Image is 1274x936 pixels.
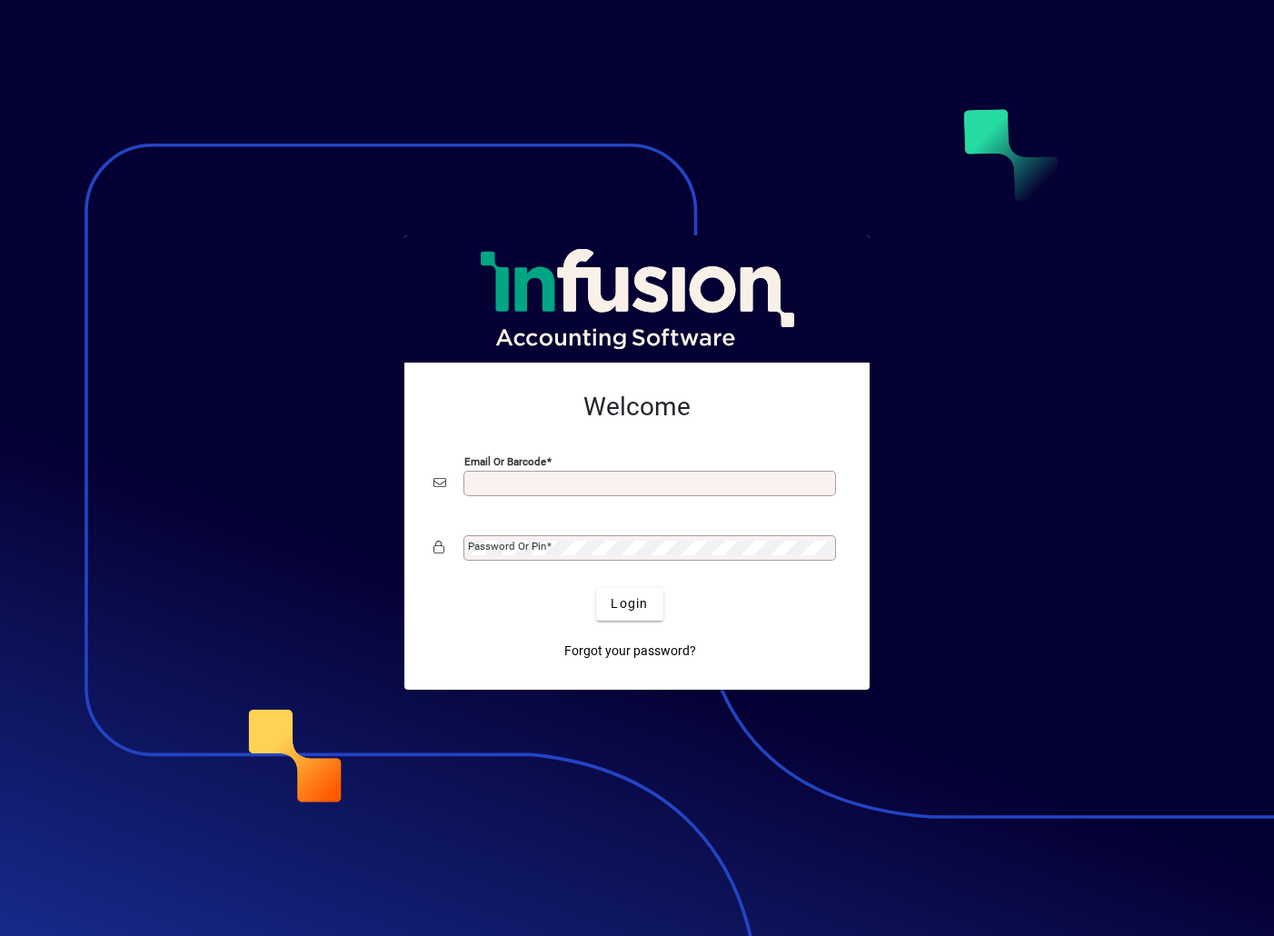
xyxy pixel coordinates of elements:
[468,540,546,553] mat-label: Password or Pin
[464,454,546,467] mat-label: Email or Barcode
[564,642,696,661] span: Forgot your password?
[557,635,703,668] a: Forgot your password?
[596,588,662,621] button: Login
[433,392,841,423] h2: Welcome
[611,594,648,613] span: Login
